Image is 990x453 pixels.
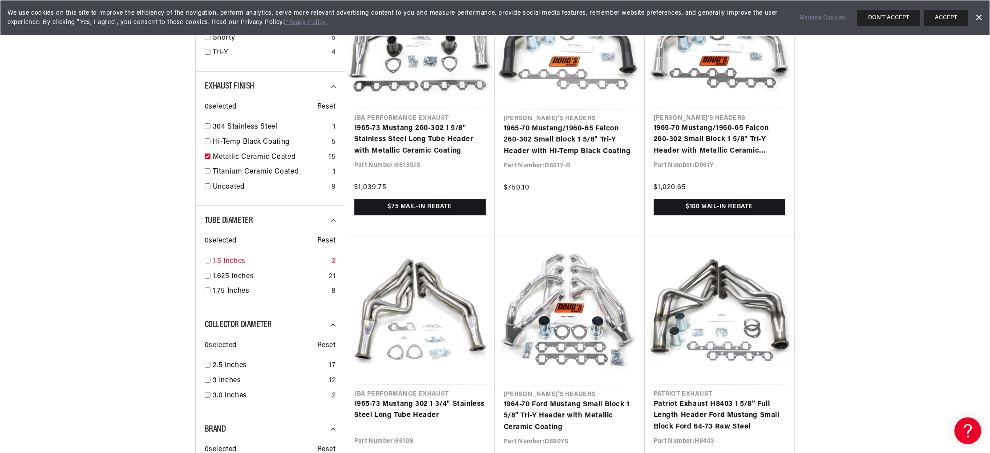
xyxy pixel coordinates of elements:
[213,137,328,148] a: Hi-Temp Black Coating
[333,121,336,133] div: 1
[8,8,787,27] span: We use cookies on this site to improve the efficiency of the navigation, perform analytics, serve...
[213,286,328,297] a: 1.75 Inches
[800,13,845,23] a: Manage Cookies
[331,47,336,59] div: 4
[354,123,486,157] a: 1965-73 Mustang 260-302 1 5/8" Stainless Steel Long Tube Header with Metallic Ceramic Coating
[333,166,336,178] div: 1
[654,399,785,433] a: Patriot Exhaust H8403 1 5/8" Full Length Header Ford Mustang Small Block Ford 64-73 Raw Steel
[205,320,272,329] span: Collector Diameter
[329,360,335,372] div: 17
[213,166,329,178] a: Titanium Ceramic Coated
[205,82,254,91] span: Exhaust Finish
[213,182,328,193] a: Uncoated
[213,390,328,402] a: 3.0 Inches
[317,340,336,352] span: Reset
[205,101,237,113] span: 0 selected
[317,101,336,113] span: Reset
[205,340,237,352] span: 0 selected
[213,152,325,163] a: Metallic Ceramic Coated
[213,271,326,283] a: 1.625 Inches
[213,121,329,133] a: 304 Stainless Steel
[328,152,335,163] div: 15
[213,47,328,59] a: Tri-Y
[329,271,335,283] div: 21
[332,256,336,267] div: 2
[205,425,226,434] span: Brand
[317,235,336,247] span: Reset
[504,399,636,433] a: 1964-70 Ford Mustang Small Block 1 5/8" Tri-Y Header with Metallic Ceramic Coating
[331,182,336,193] div: 9
[354,399,486,421] a: 1965-73 Mustang 302 1 3/4" Stainless Steel Long Tube Header
[972,11,985,24] a: Dismiss Banner
[213,375,326,387] a: 3 Inches
[213,32,328,44] a: Shorty
[205,216,253,225] span: Tube Diameter
[213,256,328,267] a: 1.5 Inches
[205,235,237,247] span: 0 selected
[331,286,336,297] div: 8
[504,123,636,158] a: 1965-70 Mustang/1960-65 Falcon 260-302 Small Block 1 5/8" Tri-Y Header with Hi-Temp Black Coating
[329,375,335,387] div: 12
[331,32,336,44] div: 5
[284,19,327,26] a: Privacy Policy.
[654,123,785,157] a: 1965-70 Mustang/1960-65 Falcon 260-302 Small Block 1 5/8" Tri-Y Header with Metallic Ceramic Coating
[213,360,326,372] a: 2.5 Inches
[924,10,968,26] button: ACCEPT
[857,10,920,26] button: DON'T ACCEPT
[331,137,336,148] div: 5
[332,390,336,402] div: 2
